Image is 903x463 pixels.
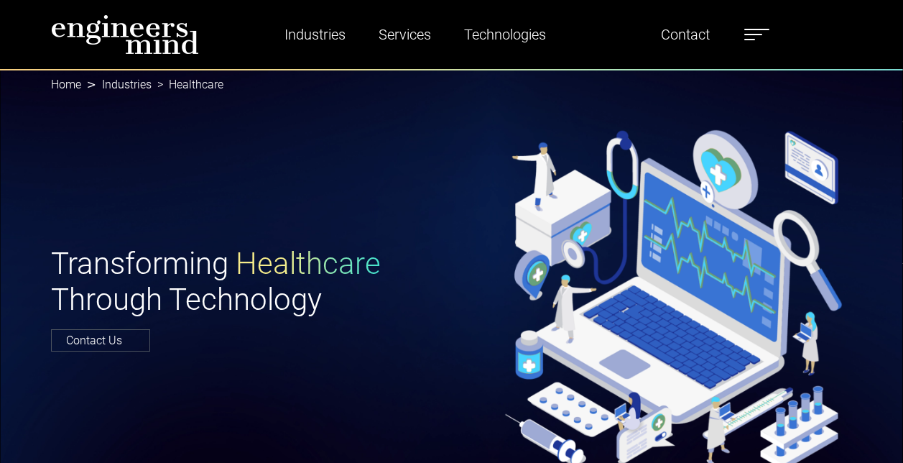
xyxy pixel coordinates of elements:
[655,18,716,51] a: Contact
[152,76,223,93] li: Healthcare
[51,14,199,55] img: logo
[458,18,552,51] a: Technologies
[51,246,443,318] h1: Transforming Through Technology
[236,246,381,281] span: Healthcare
[279,18,351,51] a: Industries
[51,78,81,91] a: Home
[373,18,437,51] a: Services
[51,69,853,101] nav: breadcrumb
[51,329,150,352] a: Contact Us
[102,78,152,91] a: Industries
